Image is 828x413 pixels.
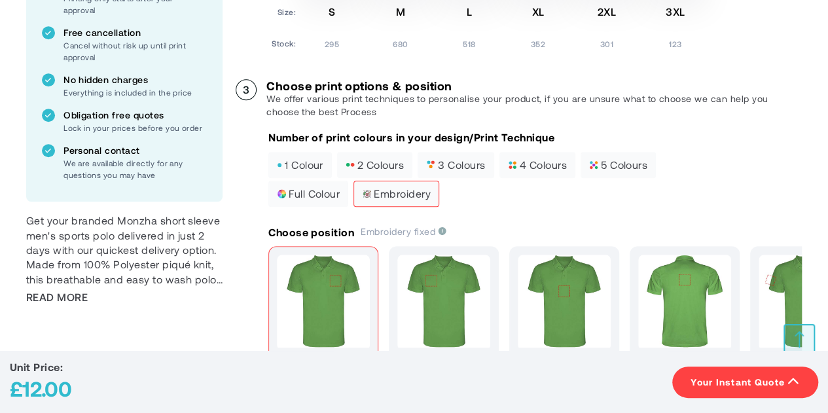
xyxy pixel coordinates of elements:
[508,160,567,170] span: 4 colours
[672,367,818,398] button: Your Instant Quote
[272,33,296,50] td: Stock:
[368,33,433,50] td: 680
[589,160,647,170] span: 5 colours
[63,26,207,39] p: Free cancellation
[63,157,207,181] p: We are available directly for any questions you may have
[10,361,63,373] span: Unit Price:
[437,33,502,50] td: 518
[63,39,207,63] p: Cancel without risk up until print approval
[277,189,340,198] span: full colour
[268,130,554,145] p: Number of print colours in your design/Print Technique
[691,376,785,389] span: Your Instant Quote
[63,73,207,86] p: No hidden charges
[362,189,431,198] span: Embroidery
[346,160,404,170] span: 2 colours
[361,226,446,237] span: Embroidery fixed
[397,255,490,348] img: Print position Right chest
[26,290,88,304] span: Read More
[63,109,207,122] p: Obligation free quotes
[574,33,639,50] td: 301
[266,92,802,118] p: We offer various print techniques to personalise your product, if you are unsure what to choose w...
[638,255,731,348] img: Print position Impact upper back
[505,33,571,50] td: 352
[63,122,207,134] p: Lock in your prices before you order
[268,225,354,240] p: Choose position
[643,33,708,50] td: 123
[26,213,223,287] div: Get your branded Monzha short sleeve men's sports polo delivered in just 2 days with our quickest...
[426,160,485,170] span: 3 colours
[10,374,71,403] div: £12.00
[63,86,207,98] p: Everything is included in the price
[277,160,323,170] span: 1 colour
[518,255,611,348] img: Print position Impact full front
[277,255,370,348] img: Print position Left chest
[266,79,802,92] h3: Choose print options & position
[63,144,207,157] p: Personal contact
[299,33,365,50] td: 295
